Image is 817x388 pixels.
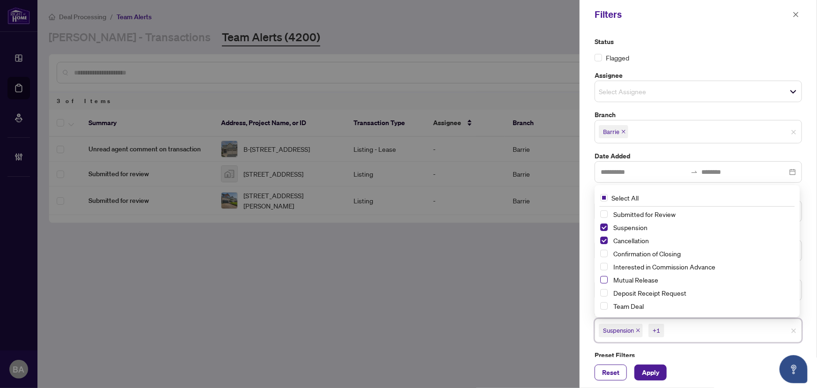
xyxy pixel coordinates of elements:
span: Select Cancellation [600,237,608,244]
span: Confirmation of Closing [610,248,794,259]
div: +1 [653,326,660,335]
span: Reset [602,365,619,380]
span: Cancellation [610,235,794,246]
span: Select Interested in Commission Advance [600,263,608,270]
span: Interested in Commission Advance [613,262,715,271]
span: Suspension [599,324,643,337]
span: Barrie [599,125,628,138]
label: Branch [595,110,802,120]
span: Suspension [610,222,794,233]
span: Suspension [613,223,648,231]
span: Select Deposit Receipt Request [600,289,608,297]
span: Cancellation [613,236,649,245]
label: Date Added [595,151,802,161]
span: Mutual Release [610,274,794,285]
span: close [621,129,626,134]
span: swap-right [691,168,698,176]
span: Select Mutual Release [600,276,608,284]
span: Deposit Receipt Request [613,289,686,297]
span: Submitted for Review [610,209,794,220]
span: Suspension [603,326,634,335]
button: Apply [634,365,667,381]
span: close [636,328,640,333]
span: Flagged [606,52,629,63]
span: Select Submitted for Review [600,210,608,218]
span: close [791,129,796,135]
span: to [691,168,698,176]
span: Deposit Receipt Request [610,287,794,298]
span: Select Team Deal [600,302,608,310]
span: close [793,11,799,18]
span: Team Deal [610,300,794,312]
div: Filters [595,7,790,22]
label: Assignee [595,70,802,81]
span: Submitted for Review [613,210,676,218]
span: Select All [608,193,642,203]
span: Team Deal [613,302,644,310]
span: Select Confirmation of Closing [600,250,608,257]
button: Reset [595,365,627,381]
label: Preset Filters [595,350,802,360]
label: Status [595,37,802,47]
span: Interested in Commission Advance [610,261,794,272]
span: Select Suspension [600,224,608,231]
span: close [791,328,796,334]
span: Apply [642,365,659,380]
span: Mutual Release [613,276,658,284]
span: Confirmation of Closing [613,249,681,258]
span: Barrie [603,127,619,136]
button: Open asap [780,355,808,383]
